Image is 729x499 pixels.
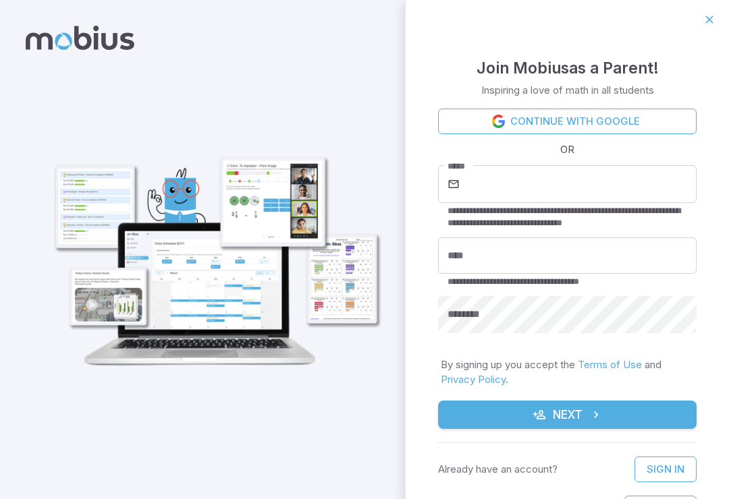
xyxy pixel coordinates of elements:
a: Privacy Policy [441,373,506,386]
p: Inspiring a love of math in all students [481,83,654,98]
img: parent_1-illustration [38,119,389,376]
a: Terms of Use [578,358,642,371]
a: Continue with Google [438,109,697,134]
span: OR [557,142,578,157]
button: Next [438,401,697,429]
a: Sign In [634,457,697,482]
p: By signing up you accept the and . [441,357,694,387]
h4: Join Mobius as a Parent ! [477,56,659,80]
p: Already have an account? [438,462,558,477]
